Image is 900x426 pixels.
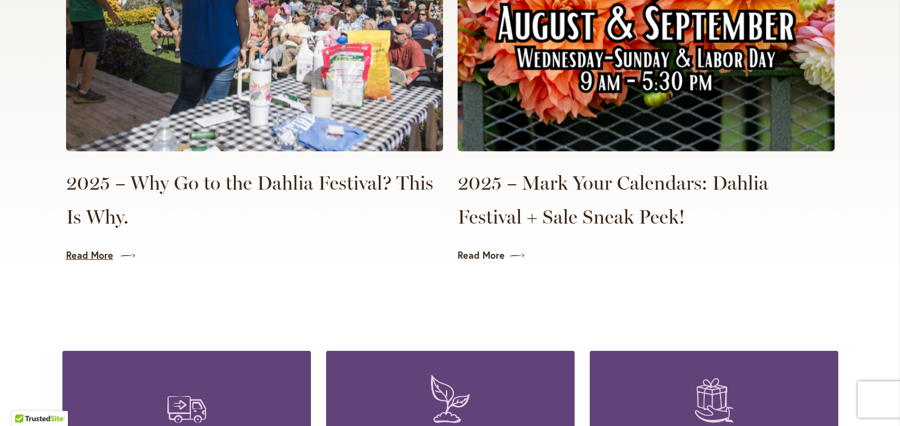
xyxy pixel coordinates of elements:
a: 2025 – Mark Your Calendars: Dahlia Festival + Sale Sneak Peek! [458,166,835,234]
a: Read More [458,248,835,262]
a: 2025 – Why Go to the Dahlia Festival? This Is Why. [66,166,443,234]
a: Read More [66,248,443,262]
